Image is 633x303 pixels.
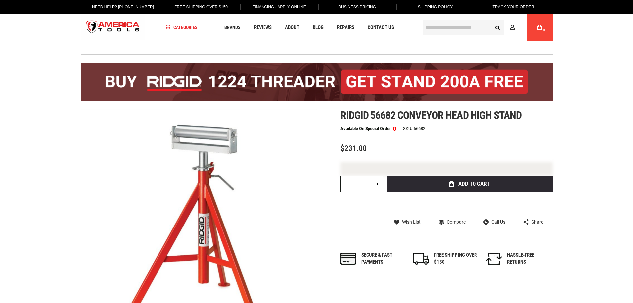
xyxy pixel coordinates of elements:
[531,220,543,224] span: Share
[447,220,466,224] span: Compare
[254,25,272,30] span: Reviews
[434,252,477,266] div: FREE SHIPPING OVER $150
[507,252,550,266] div: HASSLE-FREE RETURNS
[387,176,553,192] button: Add to Cart
[340,126,396,131] p: Available on Special Order
[368,25,394,30] span: Contact Us
[221,23,244,32] a: Brands
[285,25,299,30] span: About
[340,253,356,265] img: payments
[491,220,505,224] span: Call Us
[334,23,357,32] a: Repairs
[394,219,421,225] a: Wish List
[458,181,490,187] span: Add to Cart
[224,25,241,30] span: Brands
[340,144,367,153] span: $231.00
[81,15,145,40] img: America Tools
[483,219,505,225] a: Call Us
[403,126,414,131] strong: SKU
[282,23,302,32] a: About
[310,23,327,32] a: Blog
[365,23,397,32] a: Contact Us
[337,25,354,30] span: Repairs
[81,63,553,101] img: BOGO: Buy the RIDGID® 1224 Threader (26092), get the 92467 200A Stand FREE!
[413,253,429,265] img: shipping
[533,14,546,41] a: 0
[361,252,404,266] div: Secure & fast payments
[486,253,502,265] img: returns
[402,220,421,224] span: Wish List
[313,25,324,30] span: Blog
[439,219,466,225] a: Compare
[491,21,504,34] button: Search
[81,15,145,40] a: store logo
[543,28,545,32] span: 0
[166,25,198,30] span: Categories
[414,126,425,131] div: 56682
[418,5,453,9] span: Shipping Policy
[163,23,201,32] a: Categories
[340,109,522,122] span: Ridgid 56682 conveyor head high stand
[251,23,275,32] a: Reviews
